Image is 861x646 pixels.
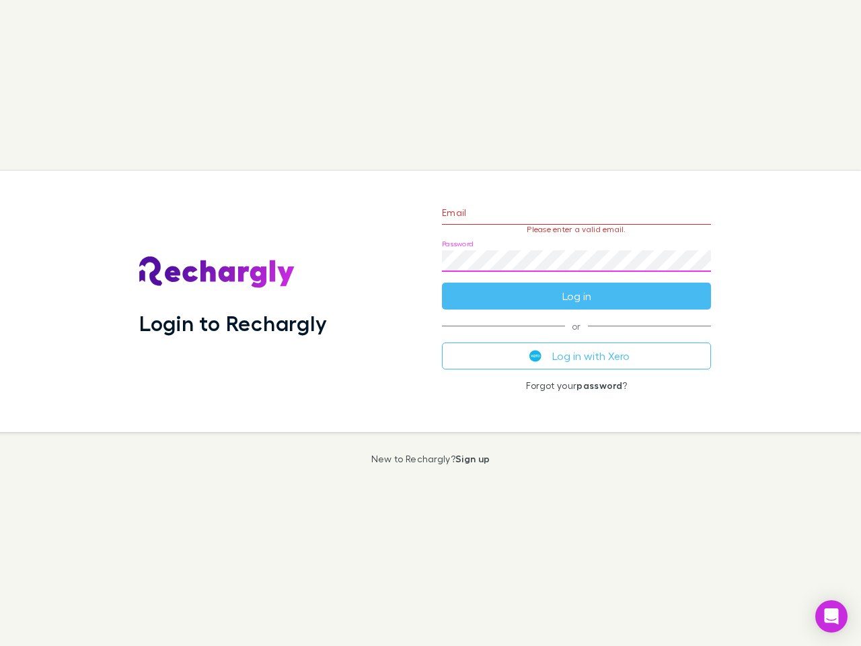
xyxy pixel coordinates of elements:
[442,380,711,391] p: Forgot your ?
[442,343,711,369] button: Log in with Xero
[442,283,711,310] button: Log in
[455,453,490,464] a: Sign up
[139,256,295,289] img: Rechargly's Logo
[815,600,848,633] div: Open Intercom Messenger
[442,239,474,249] label: Password
[371,454,490,464] p: New to Rechargly?
[139,310,327,336] h1: Login to Rechargly
[576,380,622,391] a: password
[442,225,711,234] p: Please enter a valid email.
[529,350,541,362] img: Xero's logo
